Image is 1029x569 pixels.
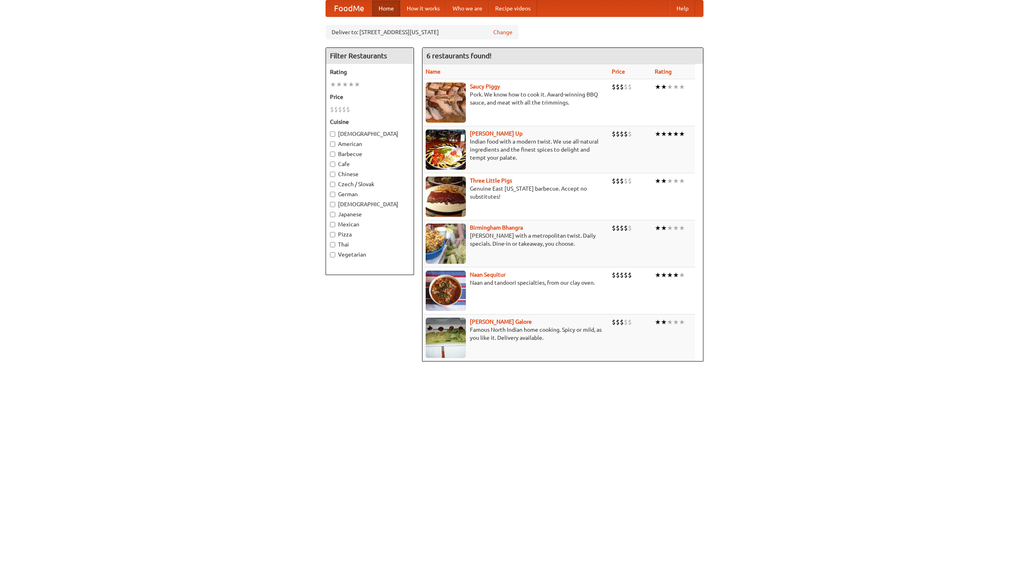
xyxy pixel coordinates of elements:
[489,0,537,16] a: Recipe videos
[426,326,605,342] p: Famous North Indian home cooking. Spicy or mild, as you like it. Delivery available.
[470,177,512,184] a: Three Little Pigs
[330,150,410,158] label: Barbecue
[679,129,685,138] li: ★
[400,0,446,16] a: How it works
[330,251,410,259] label: Vegetarian
[624,224,628,232] li: $
[679,271,685,279] li: ★
[330,230,410,238] label: Pizza
[330,252,335,257] input: Vegetarian
[661,177,667,185] li: ★
[330,180,410,188] label: Czech / Slovak
[661,129,667,138] li: ★
[372,0,400,16] a: Home
[655,177,661,185] li: ★
[661,271,667,279] li: ★
[673,318,679,327] li: ★
[330,192,335,197] input: German
[330,222,335,227] input: Mexican
[330,232,335,237] input: Pizza
[330,160,410,168] label: Cafe
[330,242,335,247] input: Thai
[330,140,410,148] label: American
[470,130,523,137] b: [PERSON_NAME] Up
[470,224,523,231] a: Birmingham Bhangra
[624,129,628,138] li: $
[624,271,628,279] li: $
[673,129,679,138] li: ★
[426,177,466,217] img: littlepigs.jpg
[330,210,410,218] label: Japanese
[426,185,605,201] p: Genuine East [US_STATE] barbecue. Accept no substitutes!
[330,130,410,138] label: [DEMOGRAPHIC_DATA]
[620,318,624,327] li: $
[661,318,667,327] li: ★
[673,224,679,232] li: ★
[426,271,466,311] img: naansequitur.jpg
[655,82,661,91] li: ★
[326,0,372,16] a: FoodMe
[342,105,346,114] li: $
[679,177,685,185] li: ★
[655,68,672,75] a: Rating
[612,82,616,91] li: $
[661,224,667,232] li: ★
[612,68,625,75] a: Price
[330,190,410,198] label: German
[330,131,335,137] input: [DEMOGRAPHIC_DATA]
[426,138,605,162] p: Indian food with a modern twist. We use all-natural ingredients and the finest spices to delight ...
[624,177,628,185] li: $
[330,162,335,167] input: Cafe
[330,152,335,157] input: Barbecue
[326,48,414,64] h4: Filter Restaurants
[330,118,410,126] h5: Cuisine
[616,318,620,327] li: $
[330,93,410,101] h5: Price
[628,224,632,232] li: $
[330,212,335,217] input: Japanese
[655,271,661,279] li: ★
[667,82,673,91] li: ★
[667,271,673,279] li: ★
[673,271,679,279] li: ★
[667,224,673,232] li: ★
[330,172,335,177] input: Chinese
[620,177,624,185] li: $
[426,68,441,75] a: Name
[334,105,338,114] li: $
[612,271,616,279] li: $
[470,271,506,278] a: Naan Sequitur
[616,271,620,279] li: $
[628,129,632,138] li: $
[624,318,628,327] li: $
[620,129,624,138] li: $
[612,224,616,232] li: $
[655,318,661,327] li: ★
[667,129,673,138] li: ★
[616,82,620,91] li: $
[628,177,632,185] li: $
[426,224,466,264] img: bhangra.jpg
[330,240,410,249] label: Thai
[624,82,628,91] li: $
[612,177,616,185] li: $
[628,318,632,327] li: $
[330,182,335,187] input: Czech / Slovak
[446,0,489,16] a: Who we are
[616,224,620,232] li: $
[338,105,342,114] li: $
[342,80,348,89] li: ★
[426,129,466,170] img: curryup.jpg
[470,83,500,90] a: Saucy Piggy
[330,220,410,228] label: Mexican
[470,318,532,325] a: [PERSON_NAME] Galore
[628,271,632,279] li: $
[679,82,685,91] li: ★
[330,200,410,208] label: [DEMOGRAPHIC_DATA]
[330,68,410,76] h5: Rating
[330,105,334,114] li: $
[628,82,632,91] li: $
